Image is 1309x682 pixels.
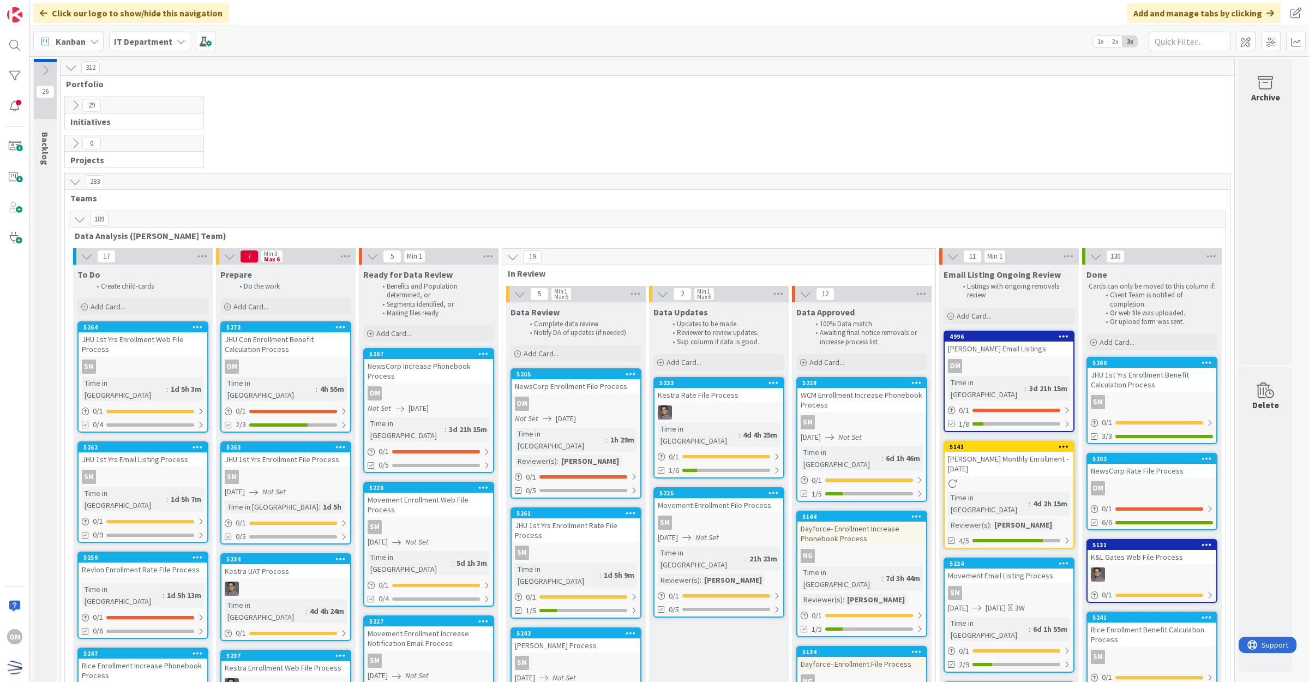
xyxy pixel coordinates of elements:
[79,442,207,452] div: 5262
[512,369,640,393] div: 5205NewsCorp Enrollment File Process
[959,535,969,547] span: 4/5
[236,517,246,529] span: 0 / 1
[1088,567,1216,582] div: CS
[963,250,982,263] span: 11
[79,322,207,332] div: 5264
[221,322,350,332] div: 5273
[23,2,50,15] span: Support
[801,415,815,429] div: SM
[364,386,493,400] div: OM
[797,609,926,623] div: 0/1
[608,434,637,446] div: 1h 29m
[948,359,962,373] div: OM
[1093,36,1108,47] span: 1x
[368,551,452,575] div: Time in [GEOGRAPHIC_DATA]
[524,328,640,337] li: Notify DA of updates (if needed)
[319,501,320,513] span: :
[1088,613,1216,647] div: 5241Rice Enrollment Benefit Calculation Process
[526,471,536,483] span: 0 / 1
[809,357,844,367] span: Add Card...
[654,405,783,420] div: CS
[368,417,445,441] div: Time in [GEOGRAPHIC_DATA]
[745,553,747,565] span: :
[383,250,401,263] span: 5
[524,320,640,328] li: Complete data review
[79,442,207,466] div: 5262JHU 1st Yrs Email Listing Process
[364,654,493,668] div: SM
[368,520,382,534] div: SM
[945,342,1073,356] div: [PERSON_NAME] Email Listings
[948,376,1025,400] div: Time in [GEOGRAPHIC_DATA]
[809,320,926,328] li: 100% Data match
[221,470,350,484] div: SM
[797,512,926,546] div: 5144Dayforce- Enrollment Increase Phonebook Process
[264,256,280,262] div: Max 6
[379,459,389,471] span: 0/5
[221,442,350,466] div: 5263JHU 1st Yrs Enrollment File Process
[1086,269,1107,280] span: Done
[945,559,1073,569] div: 5224
[1092,541,1216,549] div: 5131
[957,282,1073,300] li: Listings with ongoing removals review
[320,501,344,513] div: 1d 5h
[666,357,701,367] span: Add Card...
[405,537,429,547] i: Not Set
[512,629,640,638] div: 5243
[948,492,1029,516] div: Time in [GEOGRAPHIC_DATA]
[515,397,529,411] div: OM
[515,428,606,452] div: Time in [GEOGRAPHIC_DATA]
[1088,613,1216,623] div: 5241
[673,288,692,301] span: 2
[1088,588,1216,602] div: 0/1
[945,586,1073,600] div: SM
[697,289,710,294] div: Min 1
[264,251,277,256] div: Min 3
[379,446,389,457] span: 0 / 1
[512,546,640,560] div: SM
[512,518,640,542] div: JHU 1st Yrs Enrollment Rate File Process
[796,307,855,318] span: Data Approved
[959,405,969,416] span: 0 / 1
[93,529,103,541] span: 0/9
[945,359,1073,373] div: OM
[658,423,738,447] div: Time in [GEOGRAPHIC_DATA]
[1029,498,1030,510] span: :
[409,403,429,414] span: [DATE]
[66,79,1221,89] span: Portfolio
[945,442,1073,452] div: 5141
[225,501,319,513] div: Time in [GEOGRAPHIC_DATA]
[36,85,55,98] span: 26
[93,405,103,417] span: 0 / 1
[114,36,172,47] b: IT Department
[364,617,493,650] div: 5227Movement Enrollment Increase Notification Email Process
[945,644,1073,658] div: 0/1
[945,404,1073,417] div: 0/1
[376,282,493,300] li: Benefits and Population determined, or
[945,452,1073,476] div: [PERSON_NAME] Monthly Enrollment - [DATE]
[669,451,679,463] span: 0 / 1
[1102,430,1112,442] span: 3/3
[221,651,350,675] div: 5237Kestra Enrollment Web File Process
[1127,3,1281,23] div: Add and manage tabs by clicking
[1089,282,1215,291] p: Cards can only be moved to this column if:
[883,452,923,464] div: 6d 1h 46m
[654,488,783,498] div: 5225
[654,378,783,388] div: 5233
[221,554,350,564] div: 5234
[944,269,1061,280] span: Email Listing Ongoing Review
[220,269,252,280] span: Prepare
[948,519,990,531] div: Reviewer(s)
[666,328,783,337] li: Reviewer to review updates.
[1088,550,1216,564] div: K&L Gates Web File Process
[369,350,493,358] div: 5207
[1088,481,1216,495] div: OM
[524,349,559,358] span: Add Card...
[809,328,926,346] li: Awaiting final notice removals or increase process list
[512,369,640,379] div: 5205
[1100,291,1216,309] li: Client Team is notified of completion.
[454,557,490,569] div: 5d 1h 3m
[659,379,783,387] div: 5233
[33,3,229,23] div: Click our logo to show/hide this navigation
[364,578,493,592] div: 0/1
[1100,337,1134,347] span: Add Card...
